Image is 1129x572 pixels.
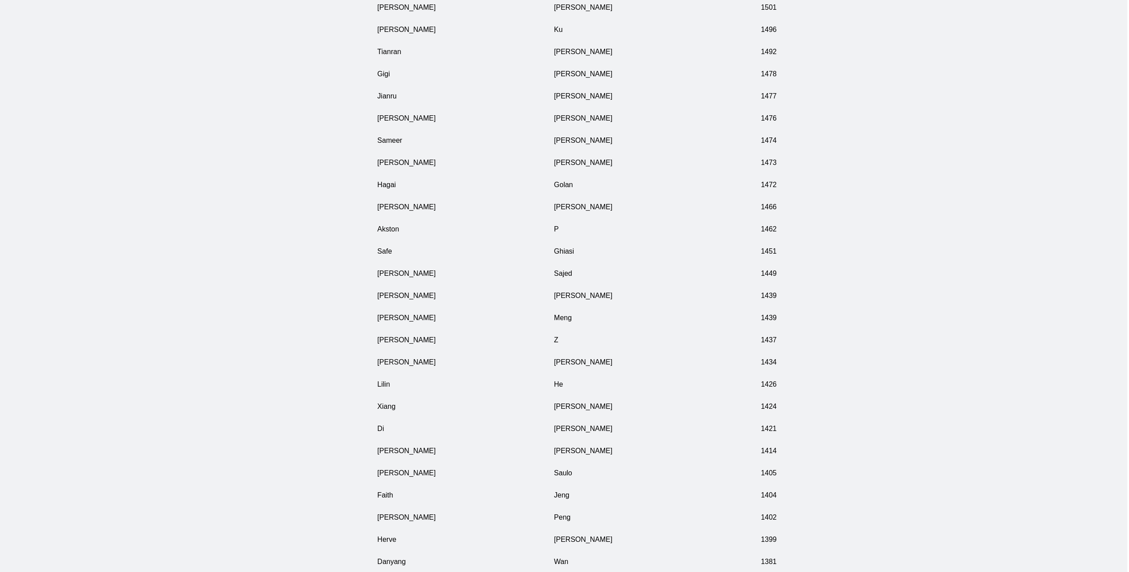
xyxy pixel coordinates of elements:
[731,484,777,506] td: 1404
[378,418,554,440] td: Di
[731,329,777,351] td: 1437
[378,529,554,551] td: Herve
[378,506,554,529] td: [PERSON_NAME]
[554,307,731,329] td: Meng
[554,107,731,129] td: [PERSON_NAME]
[378,440,554,462] td: [PERSON_NAME]
[731,19,777,41] td: 1496
[378,373,554,396] td: Lilin
[731,462,777,484] td: 1405
[554,506,731,529] td: Peng
[731,218,777,240] td: 1462
[731,85,777,107] td: 1477
[731,196,777,218] td: 1466
[554,418,731,440] td: [PERSON_NAME]
[731,529,777,551] td: 1399
[378,63,554,85] td: Gigi
[554,85,731,107] td: [PERSON_NAME]
[731,262,777,285] td: 1449
[554,329,731,351] td: Z
[731,240,777,262] td: 1451
[731,307,777,329] td: 1439
[378,240,554,262] td: Safe
[554,174,731,196] td: Golan
[554,396,731,418] td: [PERSON_NAME]
[554,262,731,285] td: Sajed
[731,506,777,529] td: 1402
[731,107,777,129] td: 1476
[554,484,731,506] td: Jeng
[731,174,777,196] td: 1472
[378,19,554,41] td: [PERSON_NAME]
[731,129,777,152] td: 1474
[554,63,731,85] td: [PERSON_NAME]
[554,440,731,462] td: [PERSON_NAME]
[554,19,731,41] td: Ku
[378,285,554,307] td: [PERSON_NAME]
[378,462,554,484] td: [PERSON_NAME]
[554,240,731,262] td: Ghiasi
[378,196,554,218] td: [PERSON_NAME]
[378,484,554,506] td: Faith
[554,41,731,63] td: [PERSON_NAME]
[378,174,554,196] td: Hagai
[731,41,777,63] td: 1492
[378,85,554,107] td: Jianru
[554,129,731,152] td: [PERSON_NAME]
[378,218,554,240] td: Akston
[731,152,777,174] td: 1473
[554,152,731,174] td: [PERSON_NAME]
[731,373,777,396] td: 1426
[378,307,554,329] td: [PERSON_NAME]
[731,418,777,440] td: 1421
[731,285,777,307] td: 1439
[378,152,554,174] td: [PERSON_NAME]
[554,462,731,484] td: Saulo
[554,218,731,240] td: P
[378,107,554,129] td: [PERSON_NAME]
[554,285,731,307] td: [PERSON_NAME]
[378,129,554,152] td: Sameer
[731,440,777,462] td: 1414
[554,529,731,551] td: [PERSON_NAME]
[378,41,554,63] td: Tianran
[378,329,554,351] td: [PERSON_NAME]
[378,262,554,285] td: [PERSON_NAME]
[731,63,777,85] td: 1478
[554,373,731,396] td: He
[378,396,554,418] td: Xiang
[731,351,777,373] td: 1434
[554,351,731,373] td: [PERSON_NAME]
[731,396,777,418] td: 1424
[554,196,731,218] td: [PERSON_NAME]
[378,351,554,373] td: [PERSON_NAME]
